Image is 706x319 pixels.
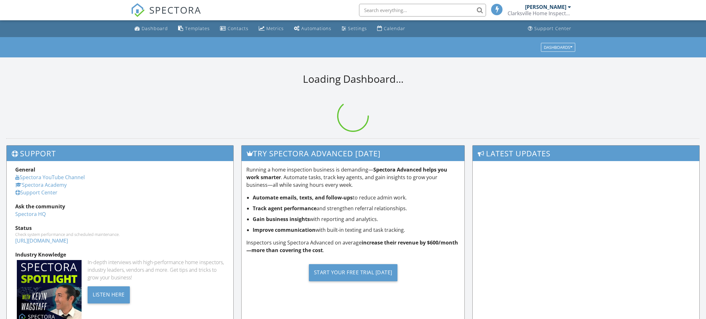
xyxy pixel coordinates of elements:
strong: General [15,166,35,173]
div: Settings [348,25,367,31]
a: [URL][DOMAIN_NAME] [15,237,68,244]
input: Search everything... [359,4,486,16]
div: [PERSON_NAME] [525,4,566,10]
div: Templates [185,25,210,31]
a: Calendar [375,23,408,35]
p: Inspectors using Spectora Advanced on average . [246,239,460,254]
a: Spectora YouTube Channel [15,174,85,181]
a: SPECTORA [131,9,201,22]
strong: increase their revenue by $600/month—more than covering the cost [246,239,458,254]
div: Ask the community [15,203,225,210]
a: Spectora HQ [15,211,46,218]
strong: Automate emails, texts, and follow-ups [253,194,353,201]
strong: Improve communication [253,226,316,233]
div: Status [15,224,225,232]
img: The Best Home Inspection Software - Spectora [131,3,145,17]
a: Support Center [525,23,574,35]
h3: Try spectora advanced [DATE] [242,146,464,161]
li: with reporting and analytics. [253,215,460,223]
a: Start Your Free Trial [DATE] [246,259,460,286]
a: Dashboard [132,23,170,35]
button: Dashboards [541,43,575,52]
div: Metrics [266,25,284,31]
a: Listen Here [88,291,130,298]
a: Support Center [15,189,57,196]
a: Metrics [256,23,286,35]
span: SPECTORA [149,3,201,16]
strong: Track agent performance [253,205,316,212]
h3: Latest Updates [473,146,699,161]
div: Dashboards [544,45,572,49]
a: Templates [176,23,212,35]
li: with built-in texting and task tracking. [253,226,460,234]
a: Contacts [217,23,251,35]
strong: Spectora Advanced helps you work smarter [246,166,447,181]
div: Calendar [384,25,405,31]
div: Industry Knowledge [15,251,225,258]
li: to reduce admin work. [253,194,460,201]
div: Start Your Free Trial [DATE] [309,264,397,281]
li: and strengthen referral relationships. [253,205,460,212]
div: Dashboard [142,25,168,31]
div: Contacts [228,25,249,31]
div: Support Center [534,25,571,31]
div: Automations [301,25,331,31]
a: Spectora Academy [15,181,67,188]
div: Check system performance and scheduled maintenance. [15,232,225,237]
strong: Gain business insights [253,216,310,223]
div: Listen Here [88,286,130,303]
div: In-depth interviews with high-performance home inspectors, industry leaders, vendors and more. Ge... [88,258,225,281]
a: Settings [339,23,370,35]
a: Automations (Basic) [291,23,334,35]
h3: Support [7,146,233,161]
div: Clarksville Home Inspectors [508,10,571,16]
p: Running a home inspection business is demanding— . Automate tasks, track key agents, and gain ins... [246,166,460,189]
